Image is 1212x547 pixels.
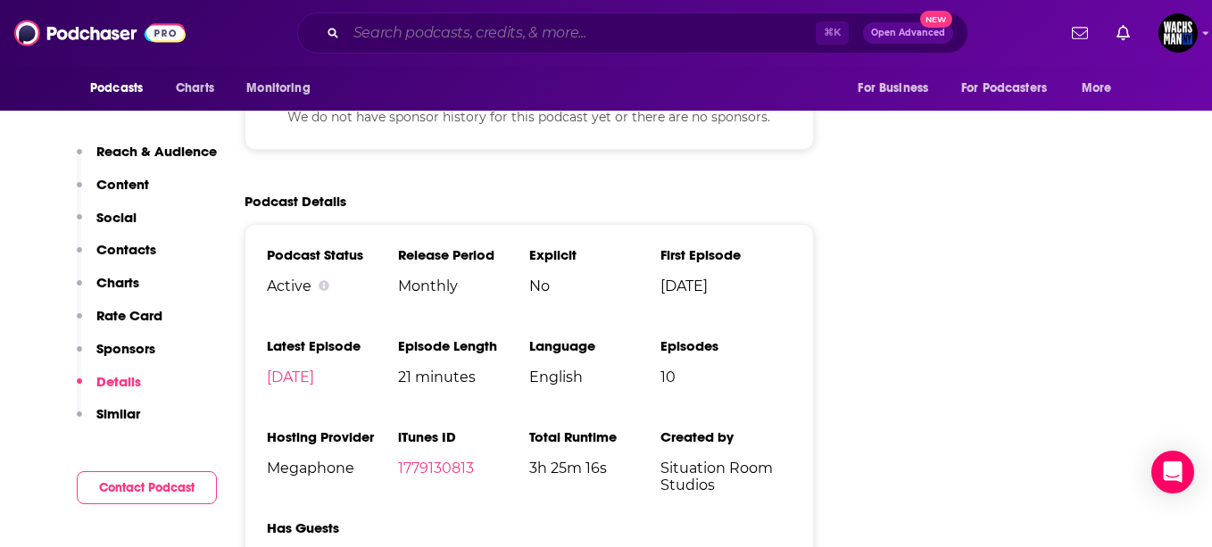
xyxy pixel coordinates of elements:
[77,209,137,242] button: Social
[1158,13,1198,53] span: Logged in as WachsmanNY
[77,274,139,307] button: Charts
[77,373,141,406] button: Details
[176,76,214,101] span: Charts
[96,241,156,258] p: Contacts
[267,246,398,263] h3: Podcast Status
[246,76,310,101] span: Monitoring
[660,460,792,493] span: Situation Room Studios
[96,340,155,357] p: Sponsors
[234,71,333,105] button: open menu
[77,241,156,274] button: Contacts
[660,278,792,294] span: [DATE]
[398,246,529,263] h3: Release Period
[858,76,928,101] span: For Business
[398,278,529,294] span: Monthly
[346,19,816,47] input: Search podcasts, credits, & more...
[77,176,149,209] button: Content
[77,405,140,438] button: Similar
[845,71,951,105] button: open menu
[1082,76,1112,101] span: More
[96,176,149,193] p: Content
[529,246,660,263] h3: Explicit
[660,369,792,385] span: 10
[529,337,660,354] h3: Language
[398,369,529,385] span: 21 minutes
[529,278,660,294] span: No
[816,21,849,45] span: ⌘ K
[267,278,398,294] div: Active
[77,143,217,176] button: Reach & Audience
[863,22,953,44] button: Open AdvancedNew
[96,373,141,390] p: Details
[297,12,968,54] div: Search podcasts, credits, & more...
[1158,13,1198,53] img: User Profile
[267,369,314,385] a: [DATE]
[267,460,398,477] span: Megaphone
[950,71,1073,105] button: open menu
[96,209,137,226] p: Social
[14,16,186,50] img: Podchaser - Follow, Share and Rate Podcasts
[529,460,660,477] span: 3h 25m 16s
[267,337,398,354] h3: Latest Episode
[77,307,162,340] button: Rate Card
[78,71,166,105] button: open menu
[920,11,952,28] span: New
[96,143,217,160] p: Reach & Audience
[164,71,225,105] a: Charts
[529,369,660,385] span: English
[529,428,660,445] h3: Total Runtime
[267,428,398,445] h3: Hosting Provider
[96,274,139,291] p: Charts
[1065,18,1095,48] a: Show notifications dropdown
[961,76,1047,101] span: For Podcasters
[660,428,792,445] h3: Created by
[398,337,529,354] h3: Episode Length
[1069,71,1134,105] button: open menu
[90,76,143,101] span: Podcasts
[1158,13,1198,53] button: Show profile menu
[77,471,217,504] button: Contact Podcast
[1151,451,1194,493] div: Open Intercom Messenger
[96,405,140,422] p: Similar
[1109,18,1137,48] a: Show notifications dropdown
[77,340,155,373] button: Sponsors
[871,29,945,37] span: Open Advanced
[660,246,792,263] h3: First Episode
[398,428,529,445] h3: iTunes ID
[245,193,346,210] h2: Podcast Details
[398,460,474,477] a: 1779130813
[267,107,792,127] p: We do not have sponsor history for this podcast yet or there are no sponsors.
[660,337,792,354] h3: Episodes
[267,519,398,536] h3: Has Guests
[96,307,162,324] p: Rate Card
